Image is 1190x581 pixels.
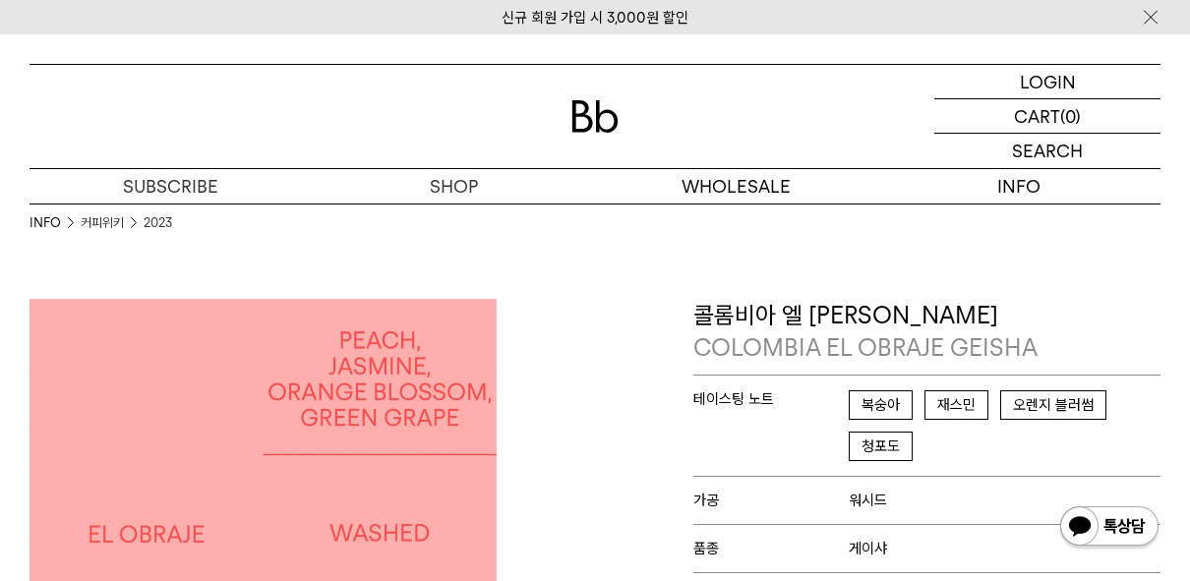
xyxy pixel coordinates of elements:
img: 로고 [571,100,619,133]
p: COLOMBIA EL OBRAJE GEISHA [693,331,1160,365]
span: 테이스팅 노트 [693,390,849,408]
span: 게이샤 [849,540,887,557]
a: 신규 회원 가입 시 3,000원 할인 [502,9,688,27]
span: 품종 [693,540,849,557]
span: 워시드 [849,492,887,509]
p: SEARCH [1012,134,1083,168]
p: (0) [1060,99,1081,133]
li: INFO [30,213,81,233]
a: SHOP [313,169,596,203]
a: 커피위키 [81,213,124,233]
p: 콜롬비아 엘 [PERSON_NAME] [693,299,1160,365]
a: LOGIN [934,65,1160,99]
p: CART [1014,99,1060,133]
a: SUBSCRIBE [30,169,313,203]
a: CART (0) [934,99,1160,134]
span: 가공 [693,492,849,509]
p: LOGIN [1020,65,1076,98]
p: INFO [878,169,1161,203]
a: 2023 [144,213,172,233]
p: WHOLESALE [595,169,878,203]
span: 오렌지 블러썸 [1000,390,1106,420]
span: 복숭아 [849,390,913,420]
span: 재스민 [924,390,988,420]
span: 청포도 [849,432,913,461]
img: 카카오톡 채널 1:1 채팅 버튼 [1058,504,1160,552]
